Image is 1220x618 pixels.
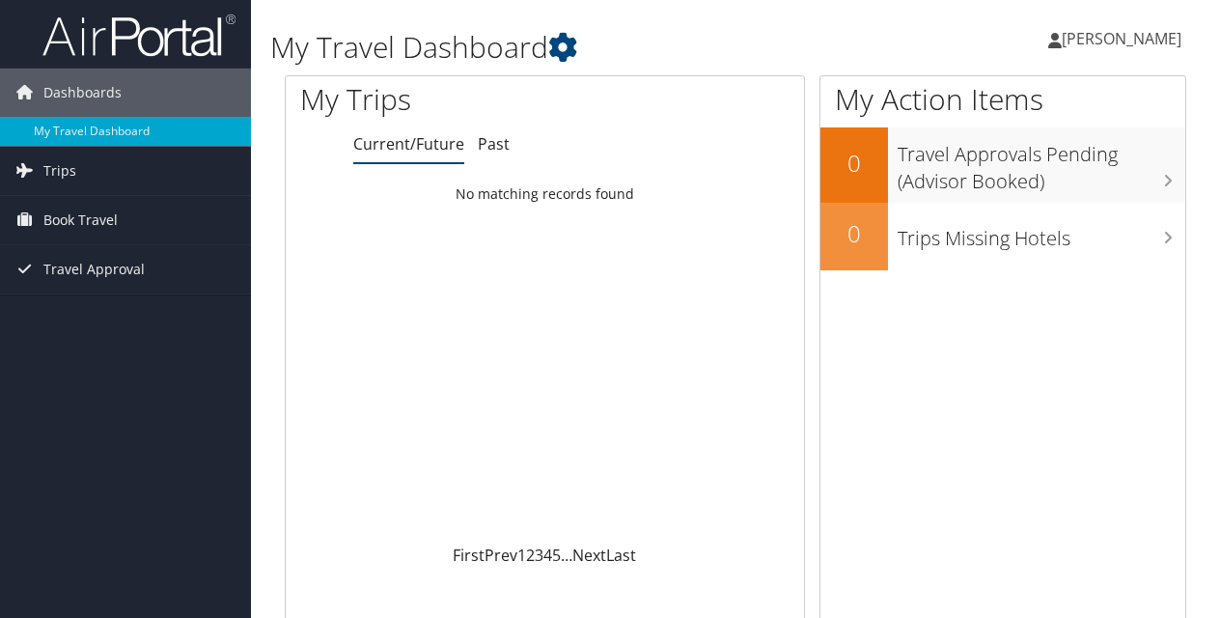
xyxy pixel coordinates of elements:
[552,545,561,566] a: 5
[820,203,1185,270] a: 0Trips Missing Hotels
[353,133,464,154] a: Current/Future
[43,196,118,244] span: Book Travel
[898,131,1185,195] h3: Travel Approvals Pending (Advisor Booked)
[820,79,1185,120] h1: My Action Items
[820,127,1185,202] a: 0Travel Approvals Pending (Advisor Booked)
[1062,28,1181,49] span: [PERSON_NAME]
[561,545,572,566] span: …
[485,545,517,566] a: Prev
[543,545,552,566] a: 4
[517,545,526,566] a: 1
[453,545,485,566] a: First
[535,545,543,566] a: 3
[286,177,804,211] td: No matching records found
[43,245,145,294] span: Travel Approval
[898,215,1185,252] h3: Trips Missing Hotels
[606,545,636,566] a: Last
[300,79,573,120] h1: My Trips
[270,27,891,68] h1: My Travel Dashboard
[43,69,122,117] span: Dashboards
[478,133,510,154] a: Past
[42,13,236,58] img: airportal-logo.png
[820,147,888,180] h2: 0
[43,147,76,195] span: Trips
[572,545,606,566] a: Next
[1048,10,1201,68] a: [PERSON_NAME]
[820,217,888,250] h2: 0
[526,545,535,566] a: 2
